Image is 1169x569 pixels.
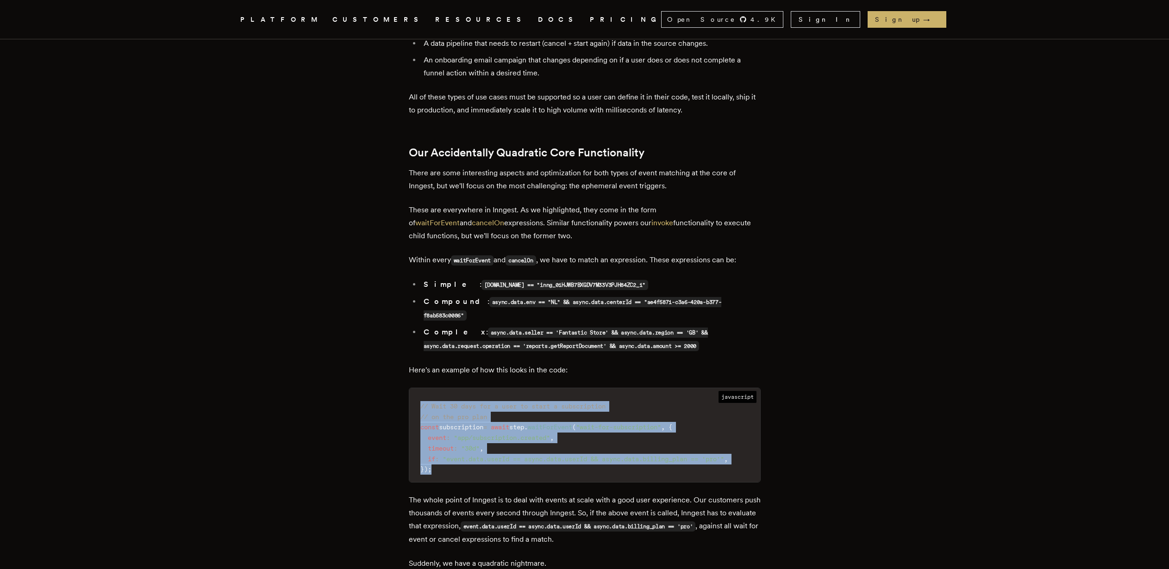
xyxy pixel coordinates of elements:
p: Here's an example of how this looks in the code: [409,364,761,377]
a: DOCS [538,14,579,25]
span: const [420,423,439,431]
p: These are everywhere in Inngest. As we highlighted, they come in the form of and expressions. Sim... [409,204,761,242]
span: } [420,465,424,473]
strong: Simple [424,280,480,289]
code: waitForEvent [451,255,494,266]
span: javascript [719,391,756,403]
a: invoke [651,218,673,227]
span: "app/subscription.created" [454,434,550,441]
li: : [421,326,761,353]
p: There are some interesting aspects and optimization for both types of event matching at the core ... [409,167,761,192]
span: ; [428,465,431,473]
span: Open Source [667,15,736,24]
span: , [550,434,554,441]
span: ( [572,423,576,431]
span: , [724,455,728,463]
a: cancelOn [472,218,504,227]
span: event [428,434,446,441]
button: PLATFORM [240,14,321,25]
a: Sign In [791,11,860,28]
code: [DOMAIN_NAME] == "inng_01HJWB7BXGDV7M33V3PJH84ZC2_1" [481,280,648,290]
span: : [454,445,457,452]
li: An onboarding email campaign that changes depending on if a user does or does not complete a funn... [421,54,761,80]
span: // Wait 30 days for a user to start a subscription [420,402,606,410]
li: : [421,278,761,291]
span: // on the pro plan [420,413,487,421]
span: ) [424,465,428,473]
p: All of these types of use cases must be supported so a user can define it in their code, test it ... [409,91,761,117]
span: waitForEvent [528,423,572,431]
a: CUSTOMERS [332,14,424,25]
span: , [661,423,665,431]
span: → [923,15,939,24]
a: PRICING [590,14,661,25]
li: A data pipeline that needs to restart (cancel + start again) if data in the source changes. [421,37,761,50]
span: if [428,455,435,463]
span: : [446,434,450,441]
button: RESOURCES [435,14,527,25]
code: cancelOn [506,255,536,266]
span: = [483,423,487,431]
span: 4.9 K [750,15,781,24]
a: waitForEvent [415,218,460,227]
span: subscription [439,423,483,431]
span: . [524,423,528,431]
span: , [480,445,483,452]
span: step [509,423,524,431]
a: Sign up [868,11,946,28]
span: : [435,455,439,463]
strong: Compound [424,297,488,306]
h2: Our Accidentally Quadratic Core Functionality [409,146,761,159]
span: timeout [428,445,454,452]
span: "wait-for-subscription" [576,423,661,431]
span: await [491,423,509,431]
span: "30d" [461,445,480,452]
p: The whole point of Inngest is to deal with events at scale with a good user experience. Our custo... [409,494,761,546]
code: async.data.env == "NL" && async.data.centerId == "ae4f5871-c3a6-420a-b377-f8ab583c0086" [424,297,722,321]
li: : [421,295,761,322]
p: Within every and , we have to match an expression. These expressions can be: [409,254,761,267]
span: { [669,423,672,431]
span: "event.data.userId == async.data.userId && async.data.billing_plan == 'pro'" [443,455,724,463]
code: async.data.seller == 'Fantastic Store' && async.data.region == 'GB' && async.data.request.operati... [424,328,708,351]
code: event.data.userId == async.data.userId && async.data.billing_plan == 'pro' [461,521,696,532]
strong: Complex [424,328,486,336]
